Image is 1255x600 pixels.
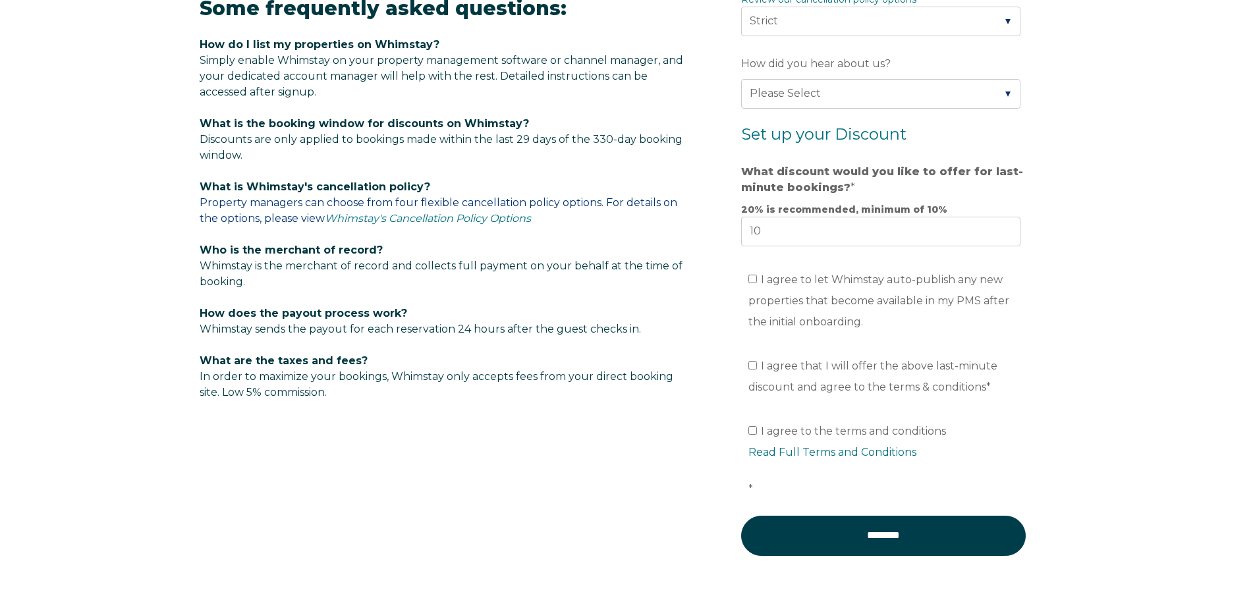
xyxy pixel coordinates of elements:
[748,426,757,435] input: I agree to the terms and conditionsRead Full Terms and Conditions*
[200,133,683,161] span: Discounts are only applied to bookings made within the last 29 days of the 330-day booking window.
[748,361,757,369] input: I agree that I will offer the above last-minute discount and agree to the terms & conditions*
[741,53,891,74] span: How did you hear about us?
[200,354,368,367] span: What are the taxes and fees?
[200,354,673,398] span: In order to maximize your bookings, Whimstay only accepts fees from your direct booking site. Low...
[200,244,383,256] span: Who is the merchant of record?
[200,117,529,130] span: What is the booking window for discounts on Whimstay?
[200,259,683,288] span: Whimstay is the merchant of record and collects full payment on your behalf at the time of booking.
[200,307,407,319] span: How does the payout process work?
[741,165,1023,194] strong: What discount would you like to offer for last-minute bookings?
[748,360,997,393] span: I agree that I will offer the above last-minute discount and agree to the terms & conditions
[741,204,947,215] strong: 20% is recommended, minimum of 10%
[748,275,757,283] input: I agree to let Whimstay auto-publish any new properties that become available in my PMS after the...
[200,179,690,227] p: Property managers can choose from four flexible cancellation policy options. For details on the o...
[741,124,906,144] span: Set up your Discount
[200,54,683,98] span: Simply enable Whimstay on your property management software or channel manager, and your dedicate...
[748,446,916,458] a: Read Full Terms and Conditions
[200,180,430,193] span: What is Whimstay's cancellation policy?
[200,38,439,51] span: How do I list my properties on Whimstay?
[325,212,531,225] a: Whimstay's Cancellation Policy Options
[748,425,1028,495] span: I agree to the terms and conditions
[748,273,1009,328] span: I agree to let Whimstay auto-publish any new properties that become available in my PMS after the...
[200,323,641,335] span: Whimstay sends the payout for each reservation 24 hours after the guest checks in.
